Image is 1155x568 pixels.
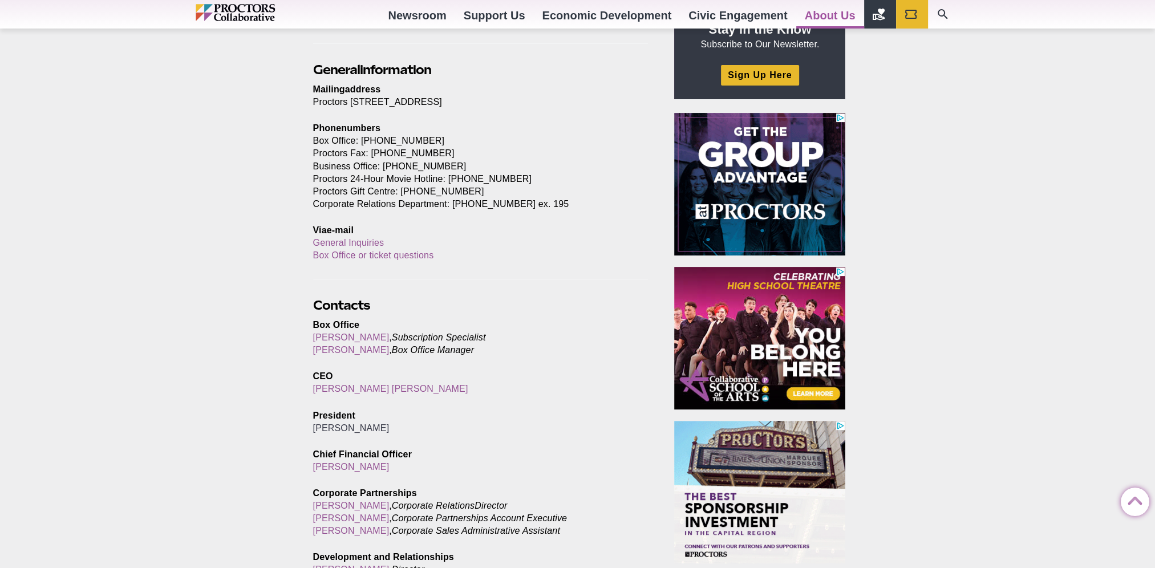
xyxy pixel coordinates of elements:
b: Phone [313,123,342,133]
a: [PERSON_NAME] [313,501,390,510]
em: Corporate Relations [392,501,475,510]
b: information [360,62,431,77]
b: Contacts [313,298,370,313]
a: [PERSON_NAME] [313,332,390,342]
b: -mail [332,225,354,235]
b: ddress [350,84,380,94]
b: umbers [347,123,380,133]
p: Proctors [STREET_ADDRESS] [313,83,649,108]
b: General [313,62,360,77]
img: Proctors logo [196,4,324,21]
b: Development and Relationships [313,552,454,562]
a: [PERSON_NAME] [313,423,390,433]
a: Sign Up Here [721,65,799,85]
b: e [327,225,332,235]
b: a [345,84,350,94]
p: , , , [313,487,649,537]
a: Box Office or ticket questions [313,250,434,260]
iframe: Advertisement [674,267,845,409]
em: Box Office Manager [392,345,474,355]
b: Mailing [313,84,345,94]
a: [PERSON_NAME] [313,513,390,523]
b: CEO [313,371,333,381]
b: President [313,411,355,420]
em: Corporate Partnerships Account Executive [392,513,567,523]
em: Director [475,501,507,510]
a: [PERSON_NAME] [313,345,390,355]
a: Back to Top [1121,488,1144,511]
p: , , [313,319,649,356]
b: n [341,123,347,133]
a: General Inquiries [313,238,384,248]
b: Corporate Partnerships [313,488,417,498]
b: Via [313,225,327,235]
a: [PERSON_NAME] [313,526,390,535]
iframe: Advertisement [674,421,845,563]
a: [PERSON_NAME] [PERSON_NAME] [313,384,468,393]
b: Chief Financial Officer [313,449,412,459]
p: Subscribe to Our Newsletter. [688,21,832,51]
p: Box Office: [PHONE_NUMBER] Proctors Fax: [PHONE_NUMBER] Business Office: [PHONE_NUMBER] Proctors ... [313,122,649,210]
em: Corporate Sales Administrative Assistant [392,526,560,535]
iframe: Advertisement [674,113,845,255]
em: Subscription Specialist [392,332,486,342]
b: Box Office [313,320,360,330]
a: [PERSON_NAME] [313,462,390,472]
